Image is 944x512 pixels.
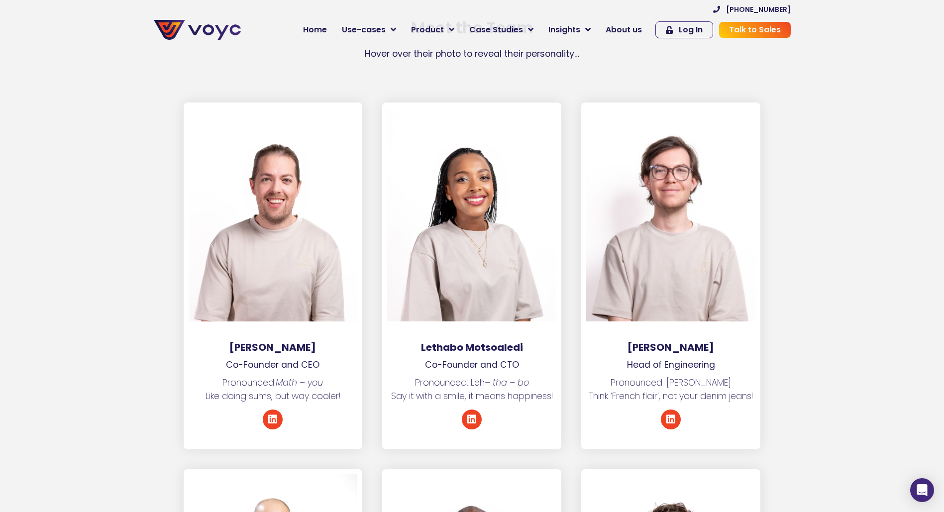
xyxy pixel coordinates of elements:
h3: [PERSON_NAME] [581,341,760,353]
a: About us [598,20,649,40]
span: Insights [548,24,580,36]
span: Log In [679,26,703,34]
span: Use-cases [342,24,386,36]
em: – tha – bo [485,377,529,389]
h3: [PERSON_NAME] [184,341,363,353]
a: Log In [655,21,713,38]
a: Product [404,20,462,40]
span: Home [303,24,327,36]
a: Case Studies [462,20,541,40]
p: Pronounced: Like doing sums, but way cooler! [184,376,363,403]
p: Co-Founder and CTO [382,358,561,371]
span: Talk to Sales [729,26,781,34]
a: Talk to Sales [719,22,791,38]
a: Insights [541,20,598,40]
a: [PHONE_NUMBER] [713,6,791,13]
span: [PHONE_NUMBER] [726,6,791,13]
a: Home [296,20,334,40]
p: Hover over their photo to reveal their personality… [149,47,796,60]
span: Case Studies [469,24,523,36]
span: Product [411,24,444,36]
em: Math – you [276,377,323,389]
p: Pronounced: [PERSON_NAME] Think ‘French flair’, not your denim jeans! [581,376,760,403]
p: Head of Engineering [581,358,760,371]
h3: Lethabo Motsoaledi [382,341,561,353]
span: About us [606,24,642,36]
div: Open Intercom Messenger [910,478,934,502]
a: Use-cases [334,20,404,40]
img: voyc-full-logo [154,20,241,40]
p: Pronounced: Leh Say it with a smile, it means happiness! [382,376,561,403]
p: Co-Founder and CEO [184,358,363,371]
